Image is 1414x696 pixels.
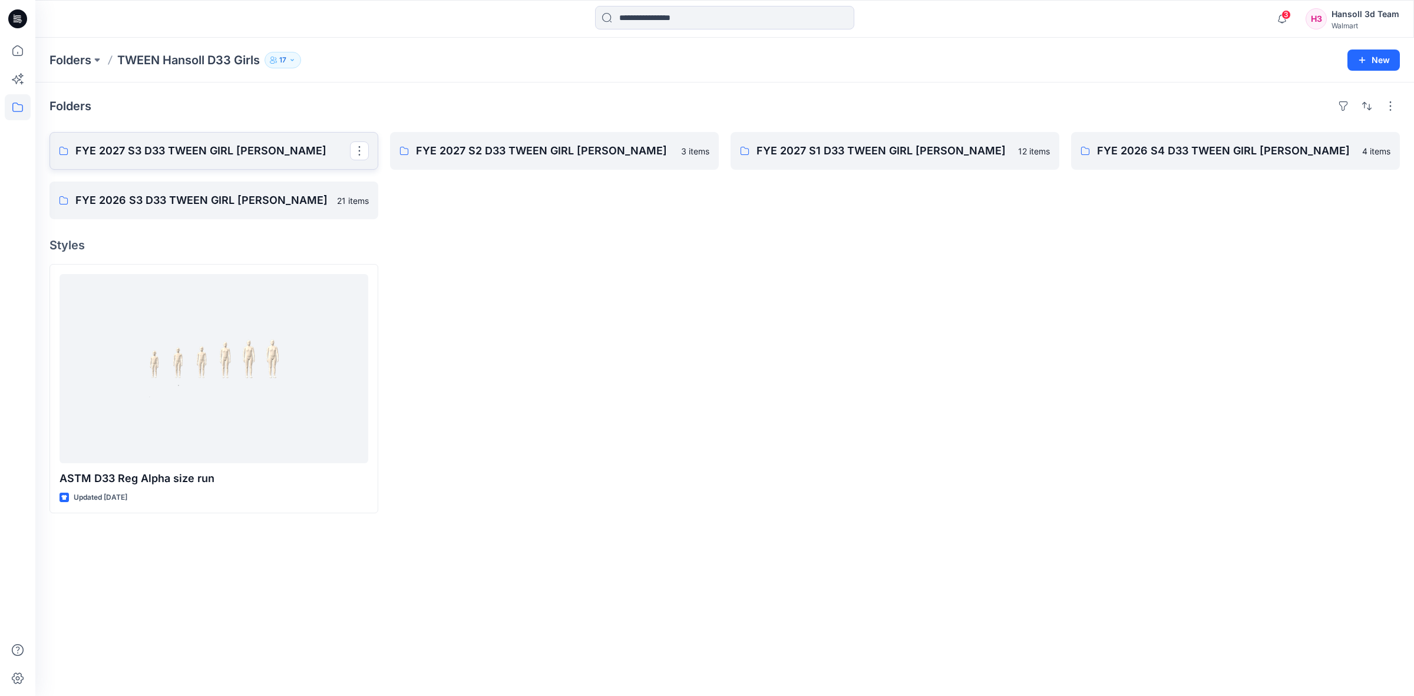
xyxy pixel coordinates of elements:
[1281,10,1291,19] span: 3
[75,192,330,209] p: FYE 2026 S3 D33 TWEEN GIRL [PERSON_NAME]
[1362,145,1390,157] p: 4 items
[60,470,368,487] p: ASTM D33 Reg Alpha size run
[1332,21,1399,30] div: Walmart
[337,194,369,207] p: 21 items
[756,143,1011,159] p: FYE 2027 S1 D33 TWEEN GIRL [PERSON_NAME]
[49,132,378,170] a: FYE 2027 S3 D33 TWEEN GIRL [PERSON_NAME]
[75,143,350,159] p: FYE 2027 S3 D33 TWEEN GIRL [PERSON_NAME]
[416,143,674,159] p: FYE 2027 S2 D33 TWEEN GIRL [PERSON_NAME]
[1018,145,1050,157] p: 12 items
[1332,7,1399,21] div: Hansoll 3d Team
[681,145,709,157] p: 3 items
[74,492,127,504] p: Updated [DATE]
[1071,132,1400,170] a: FYE 2026 S4 D33 TWEEN GIRL [PERSON_NAME]4 items
[731,132,1059,170] a: FYE 2027 S1 D33 TWEEN GIRL [PERSON_NAME]12 items
[117,52,260,68] p: TWEEN Hansoll D33 Girls
[1097,143,1355,159] p: FYE 2026 S4 D33 TWEEN GIRL [PERSON_NAME]
[265,52,301,68] button: 17
[49,182,378,219] a: FYE 2026 S3 D33 TWEEN GIRL [PERSON_NAME]21 items
[1306,8,1327,29] div: H3
[49,52,91,68] a: Folders
[49,238,1400,252] h4: Styles
[60,274,368,463] a: ASTM D33 Reg Alpha size run
[390,132,719,170] a: FYE 2027 S2 D33 TWEEN GIRL [PERSON_NAME]3 items
[1347,50,1400,71] button: New
[279,54,286,67] p: 17
[49,99,91,113] h4: Folders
